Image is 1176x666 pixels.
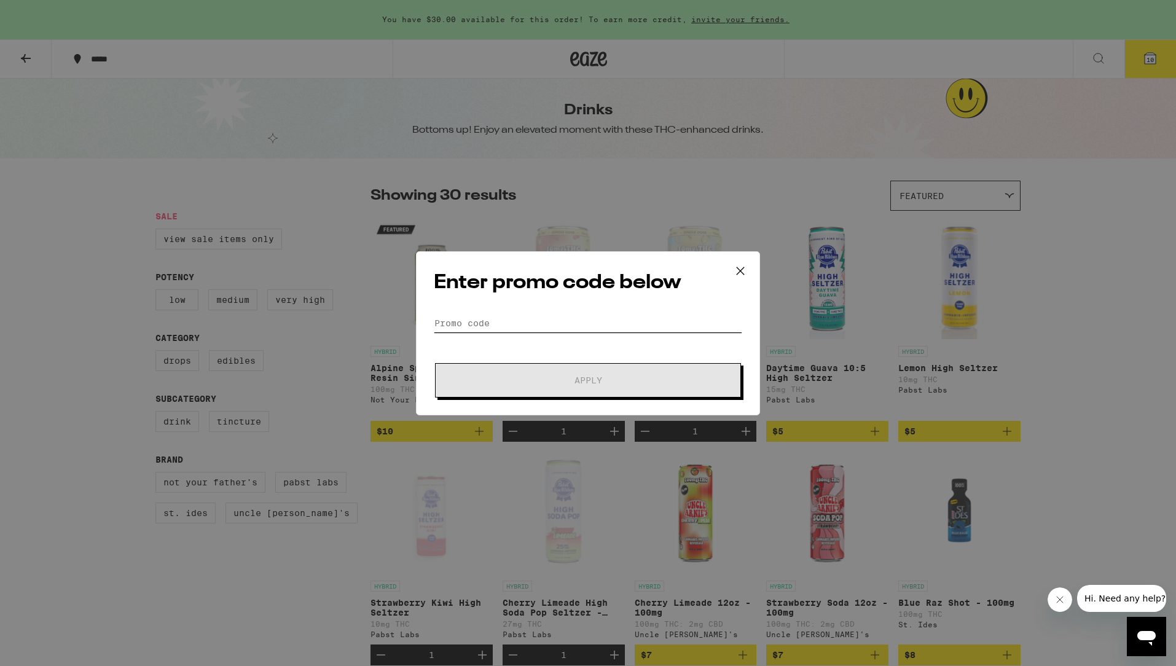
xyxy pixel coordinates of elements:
[1048,587,1072,612] iframe: Close message
[435,363,741,398] button: Apply
[434,314,742,332] input: Promo code
[1077,585,1166,612] iframe: Message from company
[434,269,742,297] h2: Enter promo code below
[1127,617,1166,656] iframe: Button to launch messaging window
[574,376,602,385] span: Apply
